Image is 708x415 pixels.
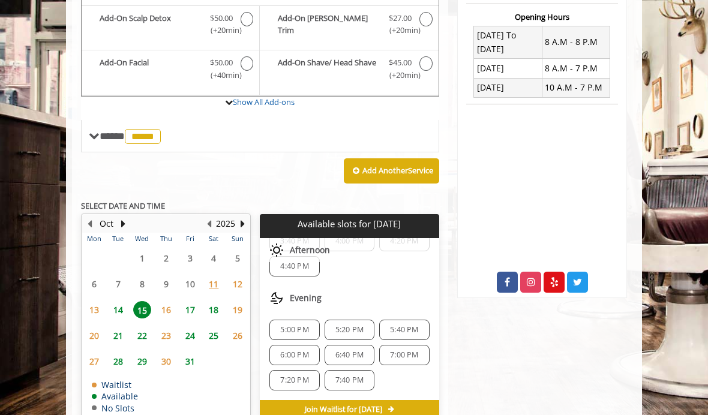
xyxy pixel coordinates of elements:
label: Add-On Beard Trim [266,12,432,40]
span: 6:00 PM [280,350,308,360]
td: Select day15 [130,297,154,323]
td: Select day17 [178,297,202,323]
span: 7:20 PM [280,375,308,385]
span: 17 [181,301,199,318]
td: Select day23 [154,323,178,348]
td: Select day31 [178,348,202,374]
td: Select day21 [106,323,130,348]
span: 5:40 PM [390,325,418,335]
td: Select day13 [82,297,106,323]
span: 29 [133,353,151,370]
div: 5:20 PM [325,320,374,340]
td: No Slots [92,404,138,413]
span: (+20min ) [208,24,235,37]
span: 13 [85,301,103,318]
b: Add Another Service [362,165,433,176]
th: Sun [226,233,250,245]
td: [DATE] To [DATE] [474,26,542,59]
span: 27 [85,353,103,370]
label: Add-On Shave/ Head Shave [266,56,432,85]
span: 15 [133,301,151,318]
span: Join Waitlist for [DATE] [305,405,382,414]
div: 5:00 PM [269,320,319,340]
span: $50.00 [210,12,233,25]
span: 24 [181,327,199,344]
span: 21 [109,327,127,344]
span: 20 [85,327,103,344]
td: Select day19 [226,297,250,323]
td: Select day20 [82,323,106,348]
span: Afternoon [290,245,330,255]
b: Add-On [PERSON_NAME] Trim [278,12,381,37]
button: Next Year [238,217,247,230]
span: 11 [205,275,223,293]
span: $27.00 [389,12,412,25]
span: $50.00 [210,56,233,69]
button: Next Month [118,217,128,230]
span: 12 [229,275,247,293]
p: Available slots for [DATE] [265,219,434,229]
span: (+20min ) [387,24,413,37]
span: 6:40 PM [335,350,364,360]
label: Add-On Facial [88,56,253,85]
td: Select day14 [106,297,130,323]
button: 2025 [216,217,235,230]
div: 7:40 PM [325,370,374,390]
div: 6:40 PM [325,345,374,365]
button: Add AnotherService [344,158,439,184]
span: $45.00 [389,56,412,69]
div: 7:00 PM [379,345,429,365]
span: 4:40 PM [280,261,308,271]
td: 8 A.M - 7 P.M [542,59,610,78]
span: (+40min ) [208,69,235,82]
td: 10 A.M - 7 P.M [542,78,610,97]
span: (+20min ) [387,69,413,82]
span: 5:20 PM [335,325,364,335]
a: Show All Add-ons [233,97,295,107]
span: 26 [229,327,247,344]
span: 14 [109,301,127,318]
th: Mon [82,233,106,245]
td: 8 A.M - 8 P.M [542,26,610,59]
td: [DATE] [474,59,542,78]
td: Select day25 [202,323,226,348]
th: Thu [154,233,178,245]
button: Previous Year [204,217,214,230]
td: Select day16 [154,297,178,323]
span: Evening [290,293,322,303]
span: 23 [157,327,175,344]
td: Waitlist [92,380,138,389]
label: Add-On Scalp Detox [88,12,253,40]
td: Select day26 [226,323,250,348]
span: 16 [157,301,175,318]
td: Available [92,392,138,401]
span: 7:40 PM [335,375,364,385]
td: [DATE] [474,78,542,97]
span: 28 [109,353,127,370]
b: Add-On Scalp Detox [100,12,202,37]
span: 5:00 PM [280,325,308,335]
span: 22 [133,327,151,344]
th: Tue [106,233,130,245]
div: 7:20 PM [269,370,319,390]
span: 7:00 PM [390,350,418,360]
td: Select day11 [202,271,226,297]
div: 5:40 PM [379,320,429,340]
button: Previous Month [85,217,94,230]
td: Select day12 [226,271,250,297]
img: evening slots [269,291,284,305]
h3: Opening Hours [466,13,618,21]
td: Select day22 [130,323,154,348]
td: Select day29 [130,348,154,374]
span: 25 [205,327,223,344]
th: Fri [178,233,202,245]
button: Oct [100,217,113,230]
td: Select day18 [202,297,226,323]
div: 4:40 PM [269,256,319,276]
span: 19 [229,301,247,318]
b: SELECT DATE AND TIME [81,200,165,211]
td: Select day30 [154,348,178,374]
span: 18 [205,301,223,318]
div: 6:00 PM [269,345,319,365]
td: Select day24 [178,323,202,348]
